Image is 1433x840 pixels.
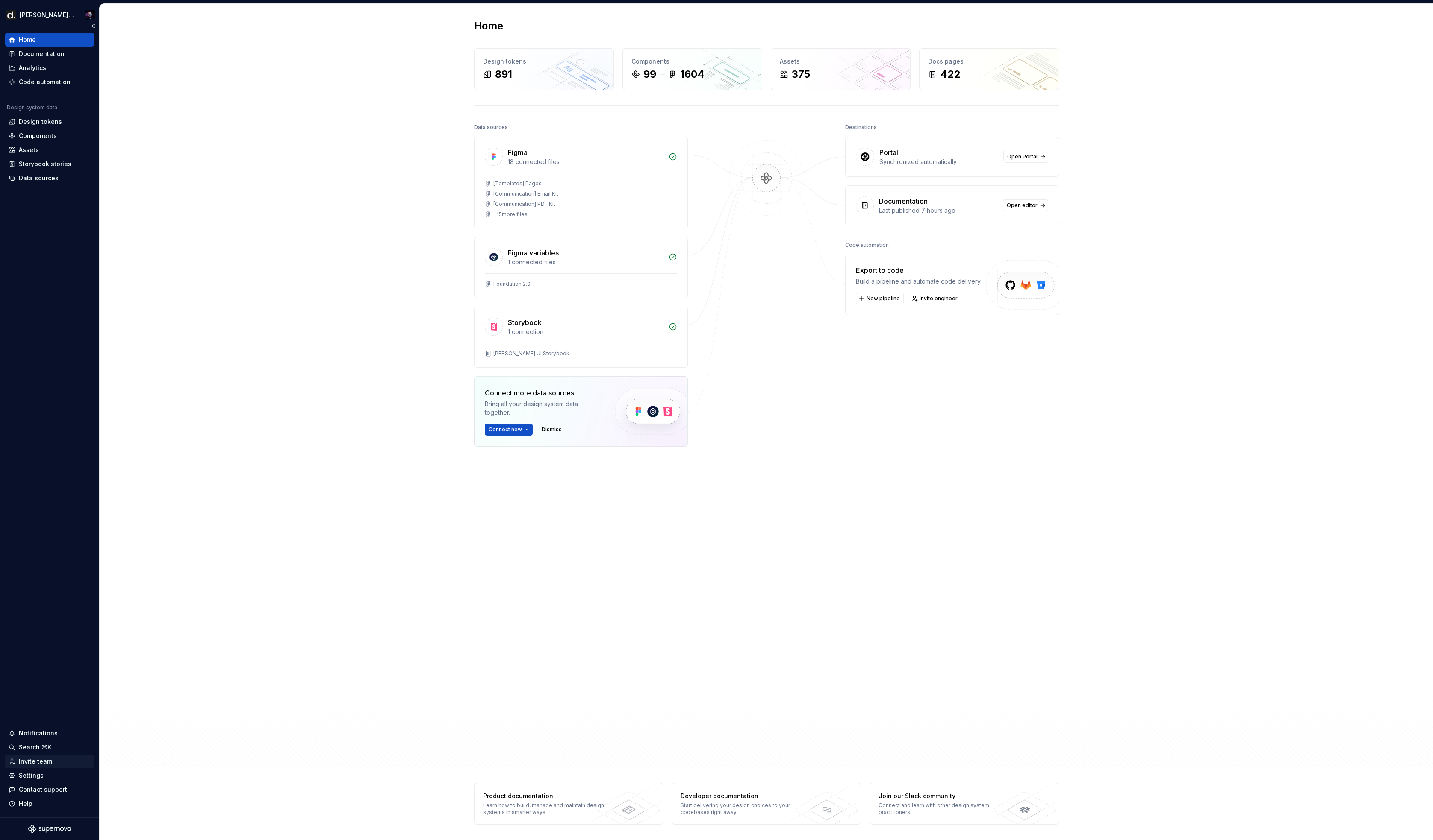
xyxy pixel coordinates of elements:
div: Documentation [19,50,65,58]
span: Connect new [489,426,522,433]
span: Dismiss [542,426,562,433]
div: Destinations [845,121,877,133]
div: Documentation [879,196,928,206]
div: 422 [940,67,960,81]
a: Storybook stories [5,157,94,171]
a: Open Portal [1003,151,1048,163]
button: Dismiss [538,424,566,436]
a: Storybook1 connection[PERSON_NAME] UI Storybook [474,307,688,368]
a: Product documentationLearn how to build, manage and maintain design systems in smarter ways. [474,783,663,825]
div: 1 connection [508,328,663,336]
a: Documentation [5,47,94,61]
div: Docs pages [928,57,1050,66]
div: 99 [643,67,656,81]
a: Open editor [1003,199,1048,211]
div: Build a pipeline and automate code delivery. [856,277,982,286]
img: b918d911-6884-482e-9304-cbecc30deec6.png [6,10,16,20]
a: Settings [5,769,94,782]
button: Collapse sidebar [87,20,99,32]
div: Connect and learn with other design system practitioners. [879,802,1003,816]
div: Data sources [19,174,59,182]
a: Docs pages422 [919,48,1059,90]
button: [PERSON_NAME] UIPantelis [2,6,97,24]
div: Last published 7 hours ago [879,206,998,215]
button: Help [5,797,94,811]
div: Code automation [845,239,889,251]
h2: Home [474,19,503,33]
a: Invite team [5,755,94,768]
div: Search ⌘K [19,743,51,752]
div: Components [631,57,753,66]
div: Help [19,799,32,808]
div: [PERSON_NAME] UI [20,11,74,19]
div: 1604 [680,67,705,81]
img: Pantelis [85,10,95,20]
div: Design tokens [483,57,605,66]
a: Analytics [5,61,94,75]
a: Design tokens [5,115,94,129]
a: Home [5,33,94,47]
button: Connect new [485,424,533,436]
div: Join our Slack community [879,792,1003,800]
a: Data sources [5,171,94,185]
div: Synchronized automatically [879,158,998,166]
div: 1 connected files [508,258,663,266]
div: Data sources [474,121,508,133]
button: Notifications [5,726,94,740]
button: Search ⌘K [5,740,94,754]
div: Bring all your design system data together. [485,400,600,417]
a: Join our Slack communityConnect and learn with other design system practitioners. [870,783,1059,825]
a: Design tokens891 [474,48,614,90]
div: + 15 more files [493,211,528,218]
div: Contact support [19,785,67,794]
div: Notifications [19,729,58,738]
a: Components [5,129,94,143]
a: Invite engineer [909,293,961,304]
div: Analytics [19,64,46,72]
span: New pipeline [867,295,900,302]
div: Assets [19,146,39,154]
div: Invite team [19,757,52,766]
a: Figma variables1 connected filesFoundation 2.0 [474,237,688,298]
div: Design system data [7,104,57,111]
svg: Supernova Logo [28,825,71,833]
span: Open editor [1007,202,1038,209]
div: Home [19,35,36,44]
div: Developer documentation [681,792,805,800]
div: Components [19,132,57,140]
div: Foundation 2.0 [493,281,531,287]
a: Figma18 connected files[Templates] Pages[Communication] Email Kit[Communication] PDF Kit+15more f... [474,137,688,228]
button: Contact support [5,783,94,796]
div: [Communication] Email Kit [493,190,558,197]
a: Assets [5,143,94,157]
a: Components991604 [622,48,762,90]
div: Connect more data sources [485,388,600,398]
div: Design tokens [19,117,62,126]
div: Start delivering your design choices to your codebases right away. [681,802,805,816]
span: Invite engineer [920,295,958,302]
div: [PERSON_NAME] UI Storybook [493,350,569,357]
button: New pipeline [856,293,904,304]
div: Code automation [19,78,71,86]
div: 891 [495,67,512,81]
div: 18 connected files [508,158,663,166]
div: Storybook [508,317,542,328]
div: Learn how to build, manage and maintain design systems in smarter ways. [483,802,607,816]
div: Assets [780,57,902,66]
div: Figma variables [508,248,559,258]
a: Code automation [5,75,94,89]
div: Figma [508,147,528,158]
div: Portal [879,147,898,158]
a: Assets375 [771,48,911,90]
div: 375 [792,67,810,81]
span: Open Portal [1007,153,1038,160]
div: Product documentation [483,792,607,800]
div: Settings [19,771,44,780]
a: Developer documentationStart delivering your design choices to your codebases right away. [672,783,861,825]
div: Storybook stories [19,160,71,168]
div: [Templates] Pages [493,180,542,187]
div: [Communication] PDF Kit [493,201,555,208]
div: Export to code [856,265,982,275]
